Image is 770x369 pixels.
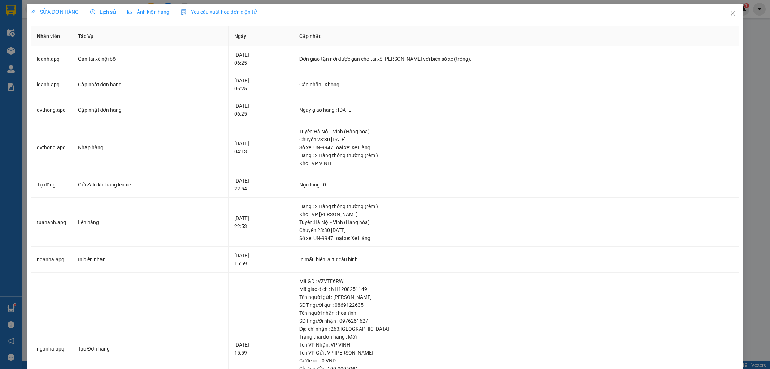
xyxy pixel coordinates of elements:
[293,26,740,46] th: Cập nhật
[234,252,287,267] div: [DATE] 15:59
[299,333,734,341] div: Trạng thái đơn hàng : Mới
[299,181,734,189] div: Nội dung : 0
[78,106,223,114] div: Cập nhật đơn hàng
[299,128,734,151] div: Tuyến : Hà Nội - Vinh (Hàng hóa) Chuyến: 23:30 [DATE] Số xe: UN-9947 Loại xe: Xe Hàng
[31,72,72,98] td: ldanh.apq
[234,77,287,93] div: [DATE] 06:25
[78,345,223,353] div: Tạo Đơn hàng
[723,4,743,24] button: Close
[229,26,293,46] th: Ngày
[31,247,72,273] td: nganha.apq
[730,10,736,16] span: close
[31,172,72,198] td: Tự động
[78,256,223,263] div: In biên nhận
[299,301,734,309] div: SĐT người gửi : 0869122635
[299,159,734,167] div: Kho : VP VINH
[299,277,734,285] div: Mã GD : VZVTE6RW
[299,317,734,325] div: SĐT người nhận : 0976261627
[299,309,734,317] div: Tên người nhận : hoa tình
[127,9,132,14] span: picture
[78,181,223,189] div: Gửi Zalo khi hàng lên xe
[78,218,223,226] div: Lên hàng
[181,9,257,15] span: Yêu cầu xuất hóa đơn điện tử
[90,9,116,15] span: Lịch sử
[299,151,734,159] div: Hàng : 2 Hàng thông thường (rèm )
[31,26,72,46] th: Nhân viên
[299,81,734,89] div: Gán nhãn : Không
[78,55,223,63] div: Gán tài xế nội bộ
[234,177,287,193] div: [DATE] 22:54
[31,198,72,247] td: tuananh.apq
[299,293,734,301] div: Tên người gửi : [PERSON_NAME]
[299,55,734,63] div: Đơn giao tận nơi được gán cho tài xế [PERSON_NAME] với biển số xe (trống).
[234,51,287,67] div: [DATE] 06:25
[299,256,734,263] div: In mẫu biên lai tự cấu hình
[31,9,36,14] span: edit
[31,9,79,15] span: SỬA ĐƠN HÀNG
[299,341,734,349] div: Tên VP Nhận: VP VINH
[181,9,187,15] img: icon
[234,341,287,357] div: [DATE] 15:59
[72,26,229,46] th: Tác Vụ
[234,140,287,155] div: [DATE] 04:13
[234,102,287,118] div: [DATE] 06:25
[234,214,287,230] div: [DATE] 22:53
[78,81,223,89] div: Cập nhật đơn hàng
[31,97,72,123] td: dvthong.apq
[299,210,734,218] div: Kho : VP [PERSON_NAME]
[299,106,734,114] div: Ngày giao hàng : [DATE]
[90,9,95,14] span: clock-circle
[299,218,734,242] div: Tuyến : Hà Nội - Vinh (Hàng hóa) Chuyến: 23:30 [DATE] Số xe: UN-9947 Loại xe: Xe Hàng
[299,285,734,293] div: Mã giao dịch : NH1208251149
[78,143,223,151] div: Nhập hàng
[299,202,734,210] div: Hàng : 2 Hàng thông thường (rèm )
[299,349,734,357] div: Tên VP Gửi : VP [PERSON_NAME]
[31,46,72,72] td: ldanh.apq
[31,123,72,172] td: dvthong.apq
[127,9,169,15] span: Ảnh kiện hàng
[299,325,734,333] div: Địa chỉ nhận : 263,[GEOGRAPHIC_DATA]
[299,357,734,365] div: Cước rồi : 0 VND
